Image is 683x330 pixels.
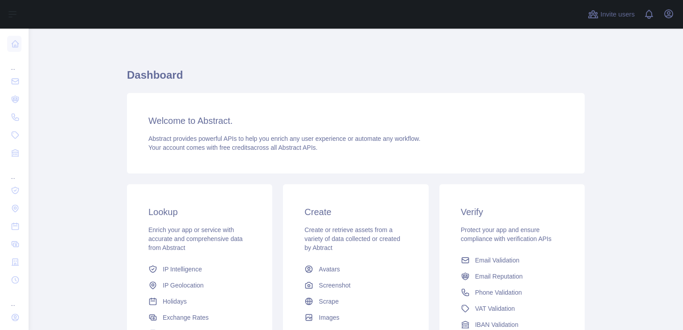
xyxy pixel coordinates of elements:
a: Scrape [301,293,410,309]
a: Screenshot [301,277,410,293]
span: Email Validation [475,256,519,265]
span: Screenshot [319,281,350,290]
span: Protect your app and ensure compliance with verification APIs [461,226,552,242]
span: IP Geolocation [163,281,204,290]
h3: Create [304,206,407,218]
a: VAT Validation [457,300,567,317]
span: Your account comes with across all Abstract APIs. [148,144,317,151]
span: Exchange Rates [163,313,209,322]
a: Exchange Rates [145,309,254,326]
a: Email Validation [457,252,567,268]
div: ... [7,163,21,181]
a: Phone Validation [457,284,567,300]
span: IP Intelligence [163,265,202,274]
span: Abstract provides powerful APIs to help you enrich any user experience or automate any workflow. [148,135,421,142]
button: Invite users [586,7,637,21]
span: Create or retrieve assets from a variety of data collected or created by Abtract [304,226,400,251]
div: ... [7,290,21,308]
a: Holidays [145,293,254,309]
span: Images [319,313,339,322]
a: IP Intelligence [145,261,254,277]
span: Phone Validation [475,288,522,297]
h3: Welcome to Abstract. [148,114,563,127]
span: free credits [219,144,250,151]
span: Enrich your app or service with accurate and comprehensive data from Abstract [148,226,243,251]
span: IBAN Validation [475,320,519,329]
h3: Lookup [148,206,251,218]
div: ... [7,54,21,72]
a: IP Geolocation [145,277,254,293]
span: Avatars [319,265,340,274]
span: Holidays [163,297,187,306]
h1: Dashboard [127,68,585,89]
span: VAT Validation [475,304,515,313]
span: Email Reputation [475,272,523,281]
span: Invite users [600,9,635,20]
a: Avatars [301,261,410,277]
h3: Verify [461,206,563,218]
a: Images [301,309,410,326]
span: Scrape [319,297,338,306]
a: Email Reputation [457,268,567,284]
